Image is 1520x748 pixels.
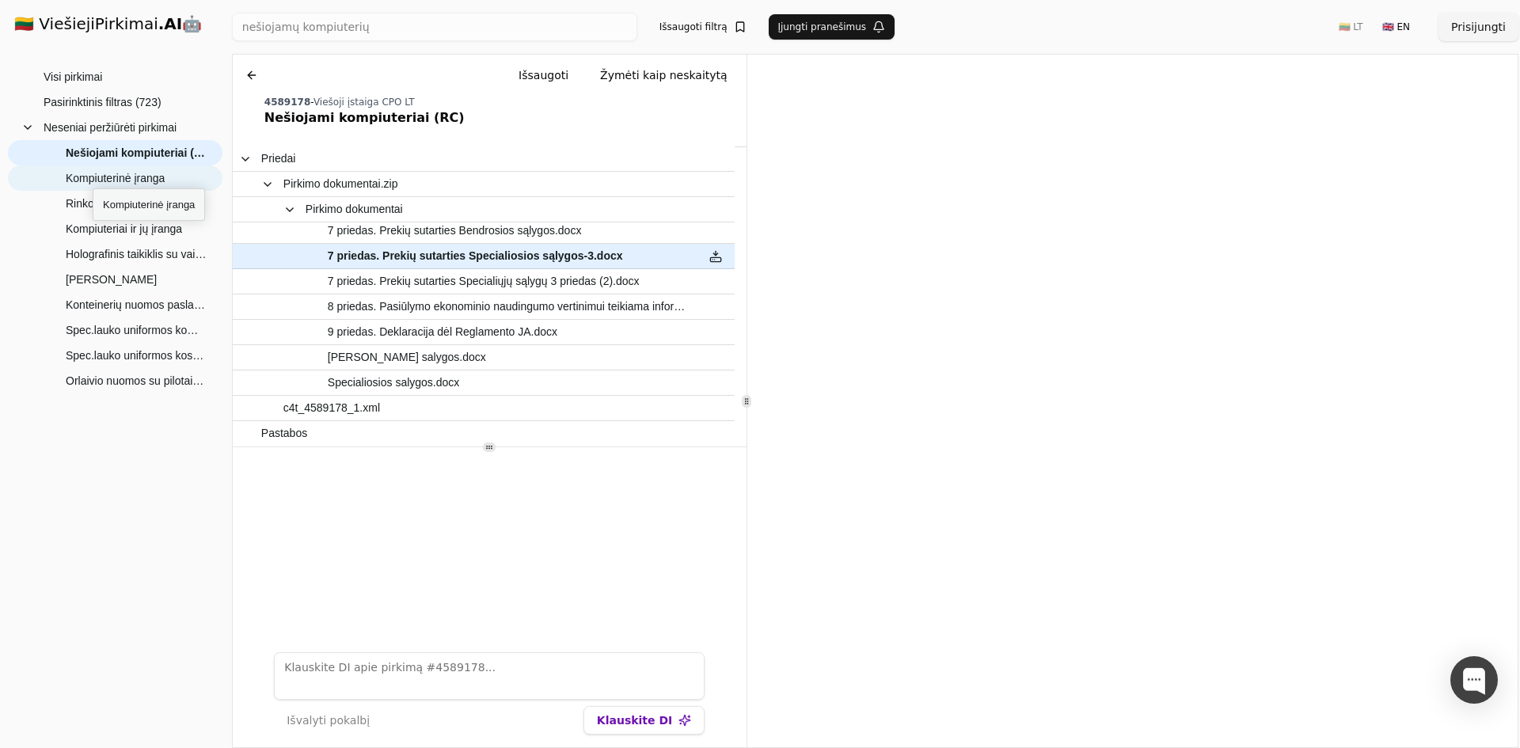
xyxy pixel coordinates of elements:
button: Įjungti pranešimus [769,14,895,40]
span: Rinkos konsultacija dėl Duomenų saugyklų įrangos viešojo pirkimo [66,192,207,215]
span: 4589178 [264,97,310,108]
span: Pirkimo dokumentai.zip [283,173,398,196]
span: 9 priedas. Deklaracija dėl Reglamento JA.docx [328,321,557,344]
span: [PERSON_NAME] [66,268,157,291]
span: Visi pirkimai [44,65,102,89]
button: 🇬🇧 EN [1373,14,1419,40]
span: [PERSON_NAME] salygos.docx [328,346,486,369]
div: Nešiojami kompiuteriai (RC) [264,108,740,127]
button: Žymėti kaip neskaitytą [587,61,740,89]
span: 8 priedas. Pasiūlymo ekonominio naudingumo vertinimui teikiama informacija.docx [328,295,688,318]
span: Pasirinktinis filtras (723) [44,90,161,114]
span: Kompiuteriai ir jų įranga [66,217,182,241]
span: 7 priedas. Prekių sutarties Specialiųjų sąlygų 3 priedas (2).docx [328,270,640,293]
button: Prisijungti [1438,13,1518,41]
input: Greita paieška... [232,13,637,41]
span: Spec.lauko uniformos kostiumo švarkas ir kelnės [66,344,207,367]
span: Pirkimo dokumentai [306,198,403,221]
span: Kompiuterinė įranga [66,166,165,190]
span: c4t_4589178_1.xml [283,397,380,420]
span: Neseniai peržiūrėti pirkimai [44,116,177,139]
span: Pastabos [261,422,307,445]
span: Priedai [261,147,296,170]
span: Konteinerių nuomos paslauga [66,293,207,317]
span: Specialiosios salygos.docx [328,371,460,394]
button: Išsaugoti filtrą [650,14,756,40]
span: Holografinis taikiklis su vaizdo priartinimo prietaisu [66,242,207,266]
div: - [264,96,740,108]
button: Klauskite DI [583,706,705,735]
span: Spec.lauko uniformos komplektas nuo lietaus [66,318,207,342]
button: Išsaugoti [506,61,581,89]
span: 7 priedas. Prekių sutarties Specialiosios sąlygos-3.docx [328,245,623,268]
strong: .AI [158,14,183,33]
span: 7 priedas. Prekių sutarties Bendrosios sąlygos.docx [328,219,582,242]
span: Orlaivio nuomos su pilotais paslauga [66,369,207,393]
span: Viešoji įstaiga CPO LT [313,97,415,108]
span: Nešiojami kompiuteriai (RC) [66,141,207,165]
